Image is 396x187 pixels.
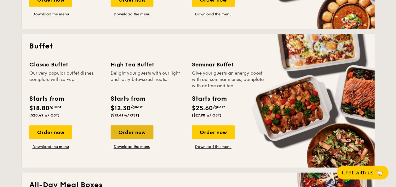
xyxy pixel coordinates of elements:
span: /guest [131,105,143,109]
a: Download the menu [192,12,235,17]
div: Classic Buffet [29,60,103,69]
button: Chat with us🦙 [337,166,388,179]
span: $25.60 [192,105,213,112]
div: Delight your guests with our light and tasty bite-sized treats. [111,70,184,89]
span: $12.30 [111,105,131,112]
span: ($13.41 w/ GST) [111,113,139,117]
span: $18.80 [29,105,49,112]
span: ($27.90 w/ GST) [192,113,221,117]
div: Starts from [192,94,226,104]
div: Order now [111,125,153,139]
a: Download the menu [111,144,153,149]
div: Starts from [29,94,64,104]
div: Order now [192,125,235,139]
span: 🦙 [376,169,383,176]
a: Download the menu [111,12,153,17]
span: ($20.49 w/ GST) [29,113,60,117]
h2: Buffet [29,41,367,51]
div: High Tea Buffet [111,60,184,69]
div: Seminar Buffet [192,60,266,69]
a: Download the menu [192,144,235,149]
div: Give your guests an energy boost with our seminar menus, complete with coffee and tea. [192,70,266,89]
a: Download the menu [29,144,72,149]
div: Our very popular buffet dishes, complete with set-up. [29,70,103,89]
span: Chat with us [342,170,373,176]
div: Order now [29,125,72,139]
span: /guest [213,105,225,109]
a: Download the menu [29,12,72,17]
div: Starts from [111,94,145,104]
span: /guest [49,105,61,109]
